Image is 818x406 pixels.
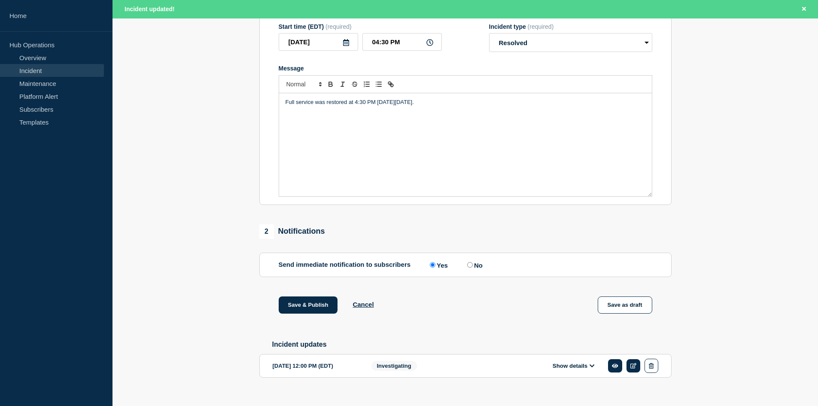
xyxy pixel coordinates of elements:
[286,98,645,106] p: Full service was restored at 4:30 PM [DATE][DATE].
[279,93,652,196] div: Message
[125,6,175,12] span: Incident updated!
[279,261,411,269] p: Send immediate notification to subscribers
[373,79,385,89] button: Toggle bulleted list
[385,79,397,89] button: Toggle link
[489,23,652,30] div: Incident type
[325,23,352,30] span: (required)
[272,341,672,348] h2: Incident updates
[465,261,483,269] label: No
[279,261,652,269] div: Send immediate notification to subscribers
[259,224,274,239] span: 2
[362,33,442,51] input: HH:MM A
[279,33,358,51] input: YYYY-MM-DD
[489,33,652,52] select: Incident type
[279,65,652,72] div: Message
[467,262,473,268] input: No
[361,79,373,89] button: Toggle ordered list
[273,359,359,373] div: [DATE] 12:00 PM (EDT)
[799,4,809,14] button: Close banner
[353,301,374,308] button: Cancel
[283,79,325,89] span: Font size
[337,79,349,89] button: Toggle italic text
[598,296,652,314] button: Save as draft
[259,224,325,239] div: Notifications
[279,23,442,30] div: Start time (EDT)
[550,362,597,369] button: Show details
[325,79,337,89] button: Toggle bold text
[428,261,448,269] label: Yes
[430,262,435,268] input: Yes
[528,23,554,30] span: (required)
[371,361,417,371] span: Investigating
[279,296,338,314] button: Save & Publish
[349,79,361,89] button: Toggle strikethrough text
